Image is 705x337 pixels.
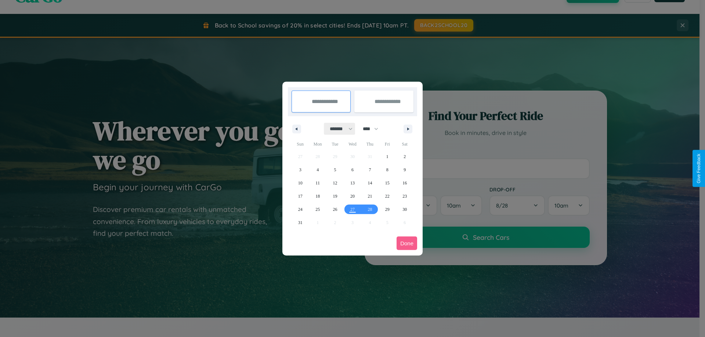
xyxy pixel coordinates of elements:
[361,176,379,190] button: 14
[385,190,390,203] span: 22
[351,163,354,176] span: 6
[292,190,309,203] button: 17
[333,190,337,203] span: 19
[402,190,407,203] span: 23
[361,190,379,203] button: 21
[333,203,337,216] span: 26
[299,163,301,176] span: 3
[379,203,396,216] button: 29
[315,176,320,190] span: 11
[404,163,406,176] span: 9
[298,216,303,229] span: 31
[368,203,372,216] span: 28
[344,203,361,216] button: 27
[315,203,320,216] span: 25
[326,190,344,203] button: 19
[326,203,344,216] button: 26
[350,190,355,203] span: 20
[361,203,379,216] button: 28
[385,176,390,190] span: 15
[326,138,344,150] span: Tue
[298,176,303,190] span: 10
[326,176,344,190] button: 12
[396,176,413,190] button: 16
[379,190,396,203] button: 22
[292,216,309,229] button: 31
[292,203,309,216] button: 24
[292,163,309,176] button: 3
[309,190,326,203] button: 18
[402,203,407,216] span: 30
[315,190,320,203] span: 18
[298,203,303,216] span: 24
[397,237,417,250] button: Done
[379,163,396,176] button: 8
[361,163,379,176] button: 7
[309,203,326,216] button: 25
[386,163,388,176] span: 8
[361,138,379,150] span: Thu
[396,138,413,150] span: Sat
[298,190,303,203] span: 17
[309,176,326,190] button: 11
[292,138,309,150] span: Sun
[344,163,361,176] button: 6
[350,176,355,190] span: 13
[344,190,361,203] button: 20
[350,203,355,216] span: 27
[309,138,326,150] span: Mon
[385,203,390,216] span: 29
[404,150,406,163] span: 2
[368,176,372,190] span: 14
[379,138,396,150] span: Fri
[333,176,337,190] span: 12
[396,190,413,203] button: 23
[292,176,309,190] button: 10
[369,163,371,176] span: 7
[334,163,336,176] span: 5
[396,163,413,176] button: 9
[379,150,396,163] button: 1
[309,163,326,176] button: 4
[396,203,413,216] button: 30
[402,176,407,190] span: 16
[379,176,396,190] button: 15
[396,150,413,163] button: 2
[696,154,701,183] div: Give Feedback
[344,138,361,150] span: Wed
[344,176,361,190] button: 13
[386,150,388,163] span: 1
[326,163,344,176] button: 5
[317,163,319,176] span: 4
[368,190,372,203] span: 21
